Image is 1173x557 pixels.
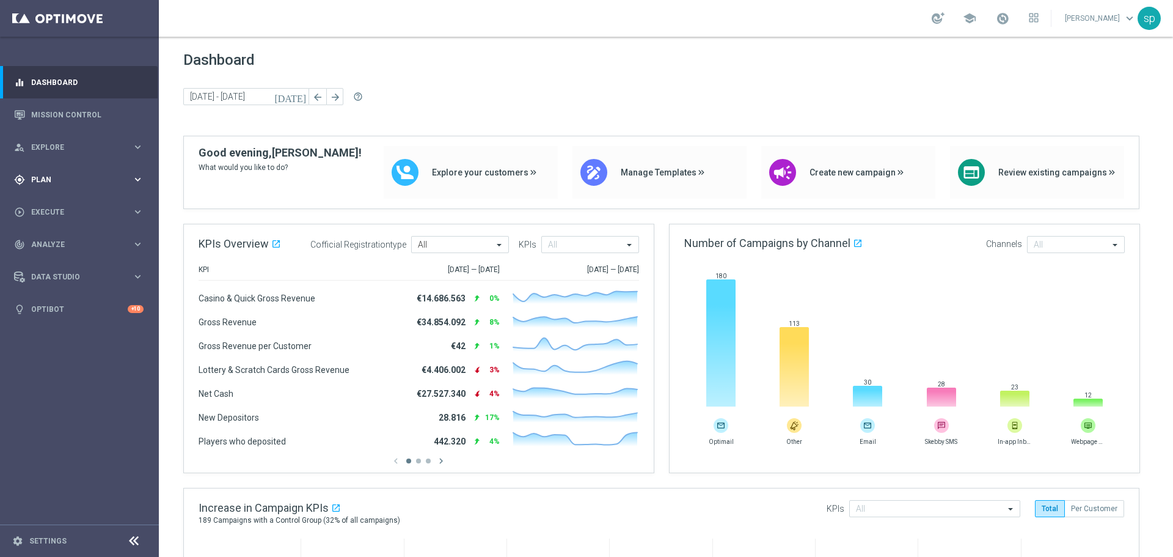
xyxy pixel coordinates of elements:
[31,241,132,248] span: Analyze
[31,273,132,281] span: Data Studio
[128,305,144,313] div: +10
[14,239,25,250] i: track_changes
[13,272,144,282] button: Data Studio keyboard_arrow_right
[12,536,23,547] i: settings
[132,271,144,282] i: keyboard_arrow_right
[13,240,144,249] button: track_changes Analyze keyboard_arrow_right
[14,174,132,185] div: Plan
[1064,9,1138,28] a: [PERSON_NAME]keyboard_arrow_down
[132,238,144,250] i: keyboard_arrow_right
[14,174,25,185] i: gps_fixed
[14,66,144,98] div: Dashboard
[14,239,132,250] div: Analyze
[13,142,144,152] button: person_search Explore keyboard_arrow_right
[14,271,132,282] div: Data Studio
[1123,12,1136,25] span: keyboard_arrow_down
[31,144,132,151] span: Explore
[14,77,25,88] i: equalizer
[13,304,144,314] button: lightbulb Optibot +10
[132,141,144,153] i: keyboard_arrow_right
[1138,7,1161,30] div: sp
[14,304,25,315] i: lightbulb
[31,176,132,183] span: Plan
[14,142,132,153] div: Explore
[14,142,25,153] i: person_search
[132,206,144,218] i: keyboard_arrow_right
[31,66,144,98] a: Dashboard
[14,98,144,131] div: Mission Control
[13,175,144,185] button: gps_fixed Plan keyboard_arrow_right
[132,174,144,185] i: keyboard_arrow_right
[14,207,25,218] i: play_circle_outline
[963,12,976,25] span: school
[31,293,128,325] a: Optibot
[14,207,132,218] div: Execute
[31,98,144,131] a: Mission Control
[14,293,144,325] div: Optibot
[13,78,144,87] button: equalizer Dashboard
[13,207,144,217] button: play_circle_outline Execute keyboard_arrow_right
[13,110,144,120] button: Mission Control
[31,208,132,216] span: Execute
[29,537,67,545] a: Settings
